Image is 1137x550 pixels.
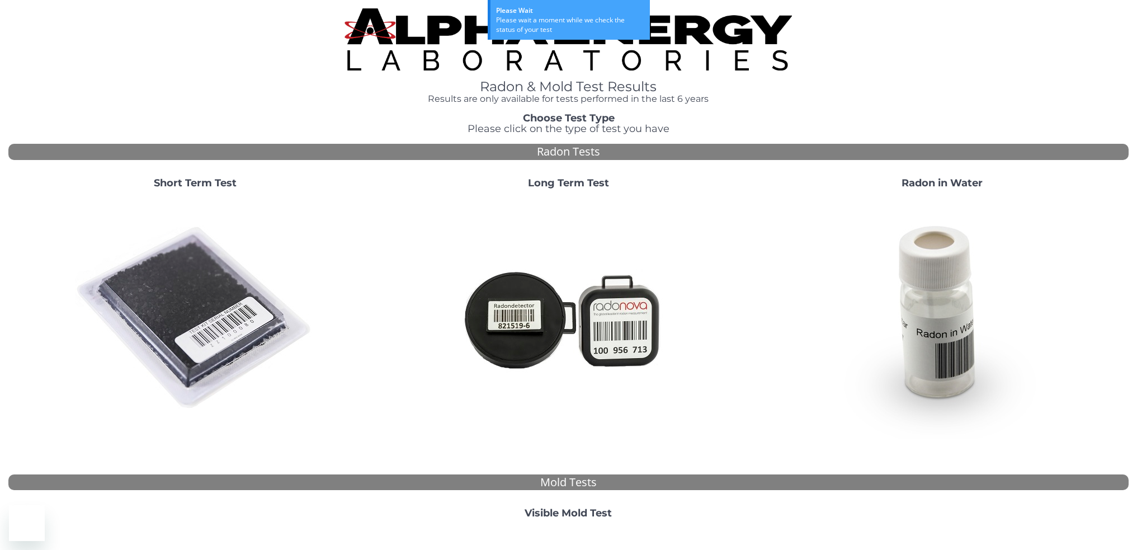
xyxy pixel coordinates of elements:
[345,94,792,104] h4: Results are only available for tests performed in the last 6 years
[448,198,688,439] img: Radtrak2vsRadtrak3.jpg
[528,177,609,189] strong: Long Term Test
[496,15,644,34] div: Please wait a moment while we check the status of your test
[902,177,983,189] strong: Radon in Water
[8,144,1129,160] div: Radon Tests
[9,505,45,541] iframe: Button to launch messaging window
[154,177,237,189] strong: Short Term Test
[468,123,669,135] span: Please click on the type of test you have
[525,507,612,519] strong: Visible Mold Test
[345,8,792,70] img: TightCrop.jpg
[345,79,792,94] h1: Radon & Mold Test Results
[75,198,315,439] img: ShortTerm.jpg
[523,112,615,124] strong: Choose Test Type
[8,474,1129,491] div: Mold Tests
[822,198,1062,439] img: RadoninWater.jpg
[496,6,644,15] div: Please Wait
